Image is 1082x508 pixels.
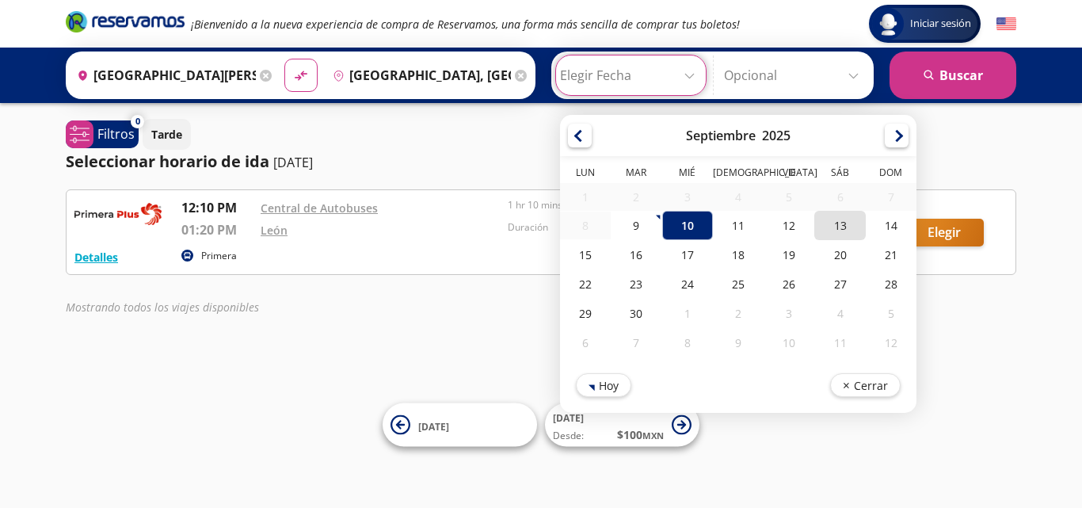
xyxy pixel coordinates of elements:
div: 10-Sep-25 [662,211,713,240]
i: Brand Logo [66,10,185,33]
a: Central de Autobuses [261,201,378,216]
div: 07-Oct-25 [611,328,661,357]
div: 02-Sep-25 [611,183,661,211]
th: Viernes [764,166,814,183]
div: 02-Oct-25 [713,299,764,328]
span: Iniciar sesión [904,16,977,32]
button: Detalles [74,249,118,265]
div: 07-Sep-25 [866,183,916,211]
span: $ 100 [617,426,664,443]
p: Duración [508,220,747,235]
p: Filtros [97,124,135,143]
div: 09-Oct-25 [713,328,764,357]
button: Tarde [143,119,191,150]
div: 08-Sep-25 [560,212,611,239]
button: Hoy [576,373,631,397]
em: ¡Bienvenido a la nueva experiencia de compra de Reservamos, una forma más sencilla de comprar tus... [191,17,740,32]
button: 0Filtros [66,120,139,148]
th: Martes [611,166,661,183]
th: Sábado [814,166,865,183]
p: 12:10 PM [181,198,253,217]
a: León [261,223,288,238]
div: 24-Sep-25 [662,269,713,299]
div: 29-Sep-25 [560,299,611,328]
input: Buscar Destino [326,55,512,95]
div: 13-Sep-25 [814,211,865,240]
div: 11-Oct-25 [814,328,865,357]
div: 25-Sep-25 [713,269,764,299]
div: 16-Sep-25 [611,240,661,269]
p: Primera [201,249,237,263]
img: RESERVAMOS [74,198,162,230]
div: 18-Sep-25 [713,240,764,269]
div: 14-Sep-25 [866,211,916,240]
button: Cerrar [830,373,901,397]
div: Septiembre [686,127,756,144]
th: Domingo [866,166,916,183]
button: Elegir [905,219,984,246]
p: Tarde [151,126,182,143]
div: 28-Sep-25 [866,269,916,299]
small: MXN [642,430,664,441]
div: 01-Oct-25 [662,299,713,328]
div: 26-Sep-25 [764,269,814,299]
div: 05-Sep-25 [764,183,814,211]
div: 03-Sep-25 [662,183,713,211]
div: 22-Sep-25 [560,269,611,299]
div: 27-Sep-25 [814,269,865,299]
input: Opcional [724,55,866,95]
div: 30-Sep-25 [611,299,661,328]
div: 12-Sep-25 [764,211,814,240]
div: 04-Sep-25 [713,183,764,211]
div: 10-Oct-25 [764,328,814,357]
span: [DATE] [553,411,584,425]
div: 08-Oct-25 [662,328,713,357]
div: 23-Sep-25 [611,269,661,299]
div: 21-Sep-25 [866,240,916,269]
button: [DATE]Desde:$100MXN [545,403,699,447]
th: Miércoles [662,166,713,183]
input: Elegir Fecha [560,55,702,95]
div: 01-Sep-25 [560,183,611,211]
input: Buscar Origen [70,55,256,95]
em: Mostrando todos los viajes disponibles [66,300,259,315]
a: Brand Logo [66,10,185,38]
div: 09-Sep-25 [611,211,661,240]
button: English [996,14,1016,34]
th: Lunes [560,166,611,183]
div: 04-Oct-25 [814,299,865,328]
div: 15-Sep-25 [560,240,611,269]
th: Jueves [713,166,764,183]
span: [DATE] [418,419,449,433]
div: 2025 [762,127,791,144]
button: Buscar [890,52,1016,99]
div: 11-Sep-25 [713,211,764,240]
div: 03-Oct-25 [764,299,814,328]
div: 20-Sep-25 [814,240,865,269]
p: 01:20 PM [181,220,253,239]
div: 17-Sep-25 [662,240,713,269]
span: 0 [135,115,140,128]
div: 19-Sep-25 [764,240,814,269]
p: Seleccionar horario de ida [66,150,269,174]
div: 12-Oct-25 [866,328,916,357]
div: 06-Sep-25 [814,183,865,211]
span: Desde: [553,429,584,443]
div: 06-Oct-25 [560,328,611,357]
p: [DATE] [273,153,313,172]
p: 1 hr 10 mins [508,198,747,212]
div: 05-Oct-25 [866,299,916,328]
button: [DATE] [383,403,537,447]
